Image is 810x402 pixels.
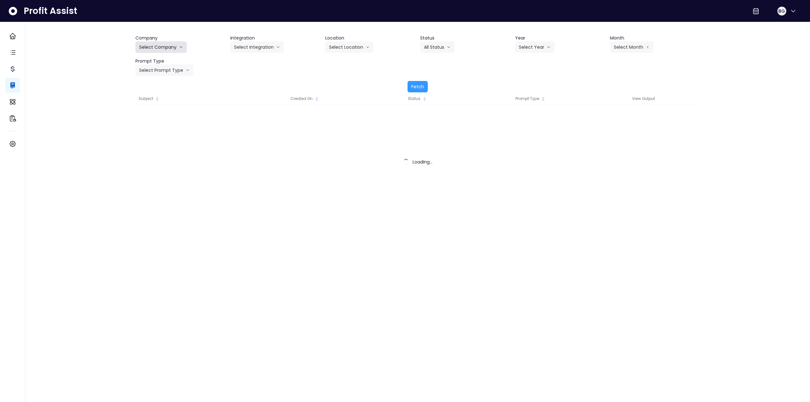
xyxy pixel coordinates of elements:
header: Month [610,35,700,41]
svg: arrow down line [276,44,280,50]
svg: arrow left line [646,44,650,50]
header: Prompt Type [135,58,225,65]
header: Location [325,35,415,41]
button: Fetch [408,81,428,92]
button: Select Companyarrow down line [135,41,187,53]
span: Loading... [413,159,433,165]
svg: sort [422,96,427,102]
div: View Output [587,92,700,105]
svg: arrow down line [179,44,183,50]
svg: sort [155,96,160,102]
svg: arrow down line [547,44,551,50]
header: Company [135,35,225,41]
svg: arrow down line [366,44,370,50]
button: Select Locationarrow down line [325,41,373,53]
button: Select Montharrow left line [610,41,653,53]
div: Prompt Type [474,92,587,105]
header: Year [515,35,605,41]
button: Select Prompt Typearrow down line [135,65,193,76]
div: Subject [135,92,248,105]
span: BG [778,8,785,14]
svg: arrow down line [186,67,190,73]
div: Status [361,92,474,105]
svg: sort [314,96,319,102]
button: All Statusarrow down line [420,41,454,53]
svg: sort [541,96,546,102]
header: Integration [230,35,320,41]
svg: arrow down line [447,44,451,50]
header: Status [420,35,510,41]
div: Created On [248,92,361,105]
span: Profit Assist [24,5,77,17]
button: Select Integrationarrow down line [230,41,284,53]
button: Select Yeararrow down line [515,41,554,53]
